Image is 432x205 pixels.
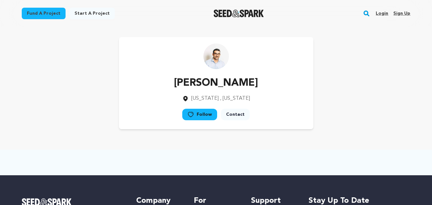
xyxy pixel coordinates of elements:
[22,8,66,19] a: Fund a project
[221,109,250,120] a: Contact
[214,10,264,17] a: Seed&Spark Homepage
[214,10,264,17] img: Seed&Spark Logo Dark Mode
[69,8,115,19] a: Start a project
[174,75,258,91] p: [PERSON_NAME]
[376,8,388,19] a: Login
[393,8,410,19] a: Sign up
[220,96,250,101] span: , [US_STATE]
[203,43,229,69] img: https://seedandspark-static.s3.us-east-2.amazonaws.com/images/User/001/433/906/medium/images%20%2...
[191,96,219,101] span: [US_STATE]
[182,109,217,120] a: Follow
